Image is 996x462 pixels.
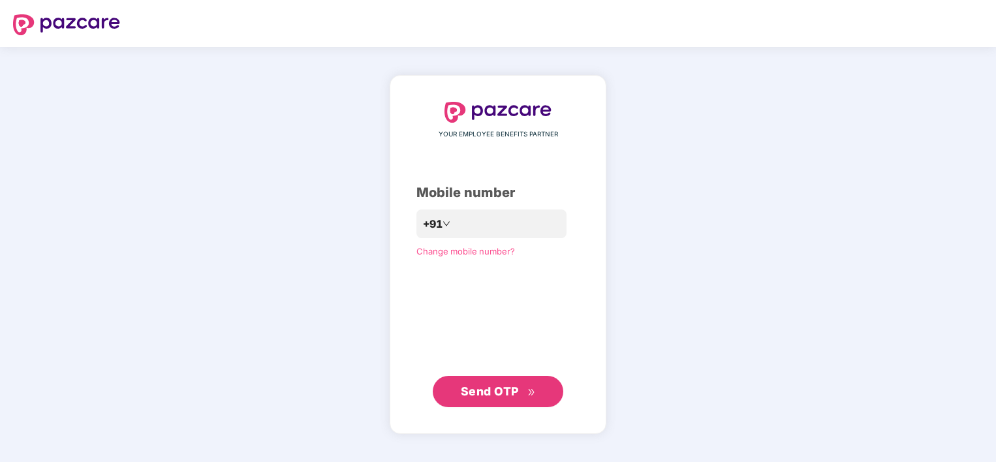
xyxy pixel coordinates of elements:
[527,388,536,397] span: double-right
[416,246,515,256] a: Change mobile number?
[416,183,580,203] div: Mobile number
[461,384,519,398] span: Send OTP
[439,129,558,140] span: YOUR EMPLOYEE BENEFITS PARTNER
[444,102,552,123] img: logo
[443,220,450,228] span: down
[423,216,443,232] span: +91
[13,14,120,35] img: logo
[433,376,563,407] button: Send OTPdouble-right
